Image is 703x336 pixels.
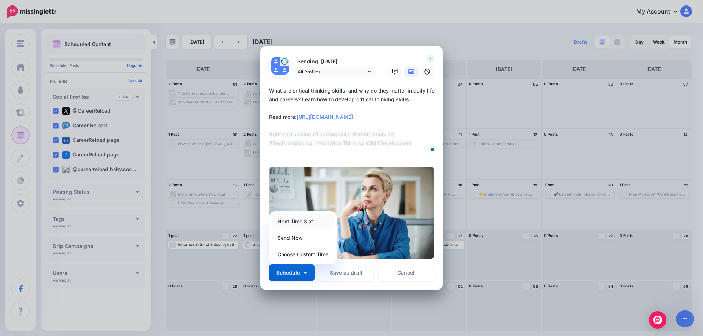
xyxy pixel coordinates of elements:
img: 294325650_939078050313248_9003369330653232731_n-bsa128223.jpg [280,57,289,66]
button: Save as draft [318,264,374,281]
a: Choose Custom Time [272,247,334,261]
div: Schedule [269,211,337,264]
div: Open Intercom Messenger [649,311,666,329]
textarea: To enrich screen reader interactions, please activate Accessibility in Grammarly extension settings [269,86,438,156]
span: All Profiles [298,68,366,76]
a: All Profiles [294,67,375,77]
img: S1VPVS8J8XHQTH7M5MLLEOAJDNJSTI5F.jpg [269,167,434,259]
img: user_default_image.png [271,57,280,66]
a: Next Time Slot [272,214,334,229]
a: Cancel [378,264,434,281]
a: Send Now [272,231,334,245]
div: What are critical thinking skills, and why do they matter in daily life and careers? Learn how to... [269,86,438,148]
p: Sending: [DATE] [294,57,375,66]
button: Schedule [269,264,315,281]
img: arrow-down-white.png [304,272,307,274]
span: Schedule [276,270,300,275]
span: 7 [427,55,434,62]
img: user_default_image.png [280,66,289,75]
img: user_default_image.png [271,66,280,75]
